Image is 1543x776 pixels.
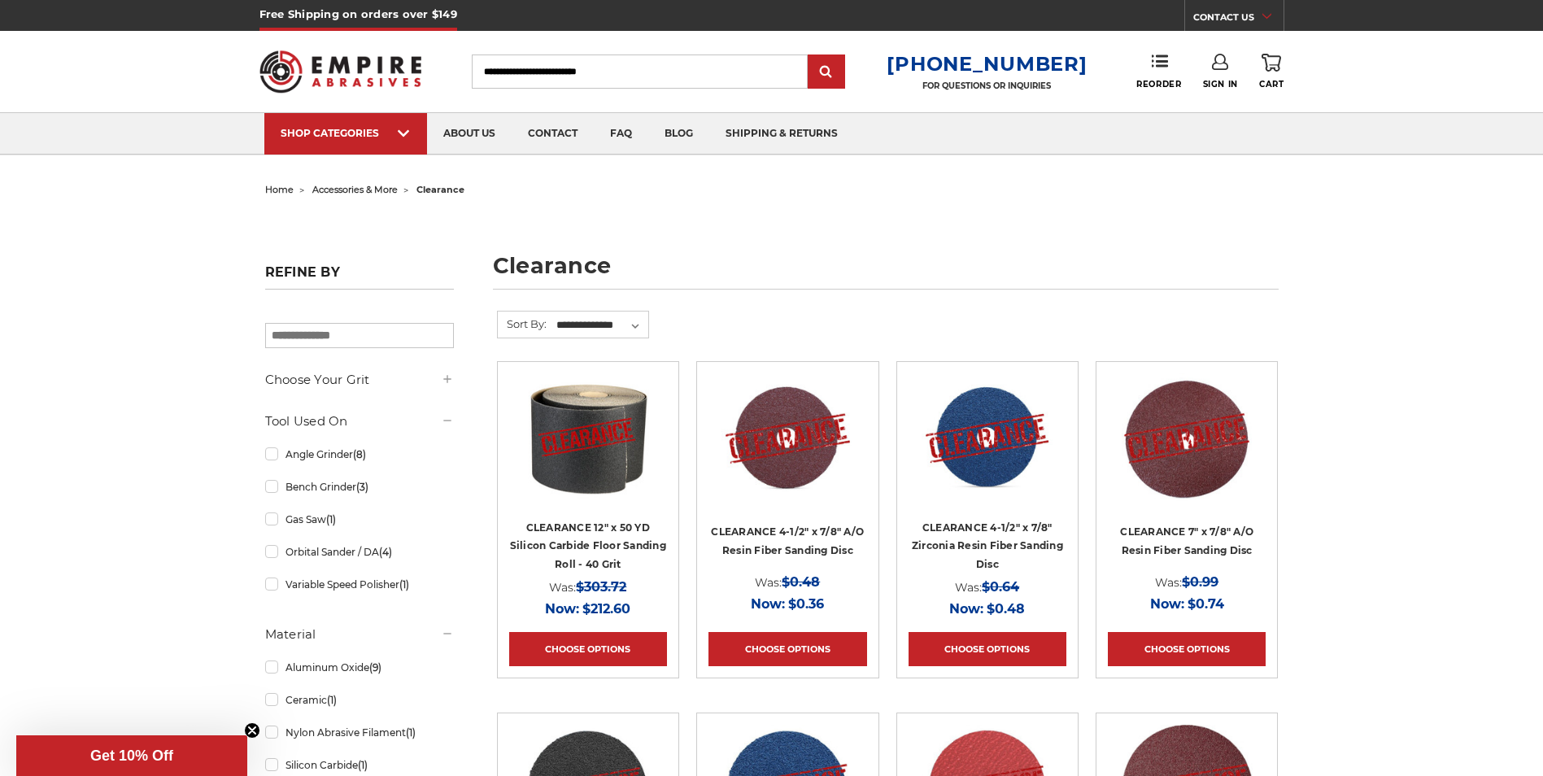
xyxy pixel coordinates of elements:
[909,373,1066,531] a: CLEARANCE 4-1/2" zirc resin fiber disc
[810,56,843,89] input: Submit
[356,481,368,493] span: (3)
[523,373,653,504] img: CLEARANCE 12" x 50 YD Silicon Carbide Floor Sanding Roll - 40 Grit
[353,448,366,460] span: (8)
[512,113,594,155] a: contact
[265,505,454,534] a: Gas Saw
[1136,79,1181,89] span: Reorder
[265,570,454,599] a: Variable Speed Polisher
[244,722,260,739] button: Close teaser
[909,576,1066,598] div: Was:
[416,184,464,195] span: clearance
[1120,525,1253,556] a: CLEARANCE 7" x 7/8" A/O Resin Fiber Sanding Disc
[358,759,368,771] span: (1)
[982,579,1019,595] span: $0.64
[265,370,454,390] h5: Choose Your Grit
[1259,79,1284,89] span: Cart
[1188,596,1224,612] span: $0.74
[1259,54,1284,89] a: Cart
[379,546,392,558] span: (4)
[648,113,709,155] a: blog
[887,52,1087,76] a: [PHONE_NUMBER]
[406,726,416,739] span: (1)
[510,521,666,570] a: CLEARANCE 12" x 50 YD Silicon Carbide Floor Sanding Roll - 40 Grit
[987,601,1025,617] span: $0.48
[594,113,648,155] a: faq
[265,440,454,469] a: Angle Grinder
[922,373,1053,504] img: CLEARANCE 4-1/2" zirc resin fiber disc
[265,412,454,431] h5: Tool Used On
[498,312,547,336] label: Sort By:
[1108,571,1266,593] div: Was:
[909,632,1066,666] a: Choose Options
[708,373,866,531] a: CLEARANCE 4-1/2" x 7/8" A/O Resin Fiber Sanding Disc
[708,571,866,593] div: Was:
[1193,8,1284,31] a: CONTACT US
[265,718,454,747] a: Nylon Abrasive Filament
[265,653,454,682] a: Aluminum Oxide
[711,525,864,556] a: CLEARANCE 4-1/2" x 7/8" A/O Resin Fiber Sanding Disc
[265,686,454,714] a: Ceramic
[259,40,422,103] img: Empire Abrasives
[1182,574,1218,590] span: $0.99
[265,538,454,566] a: Orbital Sander / DA
[782,574,820,590] span: $0.48
[509,632,667,666] a: Choose Options
[509,373,667,531] a: CLEARANCE 12" x 50 YD Silicon Carbide Floor Sanding Roll - 40 Grit
[554,313,648,338] select: Sort By:
[708,632,866,666] a: Choose Options
[582,601,630,617] span: $212.60
[369,661,381,674] span: (9)
[788,596,824,612] span: $0.36
[327,694,337,706] span: (1)
[576,579,626,595] span: $303.72
[1136,54,1181,89] a: Reorder
[709,113,854,155] a: shipping & returns
[265,473,454,501] a: Bench Grinder
[912,521,1063,570] a: CLEARANCE 4-1/2" x 7/8" Zirconia Resin Fiber Sanding Disc
[721,373,854,504] img: CLEARANCE 4-1/2" x 7/8" A/O Resin Fiber Sanding Disc
[326,513,336,525] span: (1)
[16,735,247,776] div: Get 10% OffClose teaser
[509,576,667,598] div: Was:
[949,601,983,617] span: Now:
[90,748,173,764] span: Get 10% Off
[1150,596,1184,612] span: Now:
[265,184,294,195] a: home
[427,113,512,155] a: about us
[399,578,409,591] span: (1)
[1203,79,1238,89] span: Sign In
[312,184,398,195] a: accessories & more
[1108,373,1266,531] a: CLEARANCE 7 inch aluminum oxide resin fiber disc
[1122,373,1252,504] img: CLEARANCE 7 inch aluminum oxide resin fiber disc
[545,601,579,617] span: Now:
[493,255,1279,290] h1: clearance
[887,81,1087,91] p: FOR QUESTIONS OR INQUIRIES
[265,625,454,644] h5: Material
[265,264,454,290] h5: Refine by
[1108,632,1266,666] a: Choose Options
[281,127,411,139] div: SHOP CATEGORIES
[751,596,785,612] span: Now:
